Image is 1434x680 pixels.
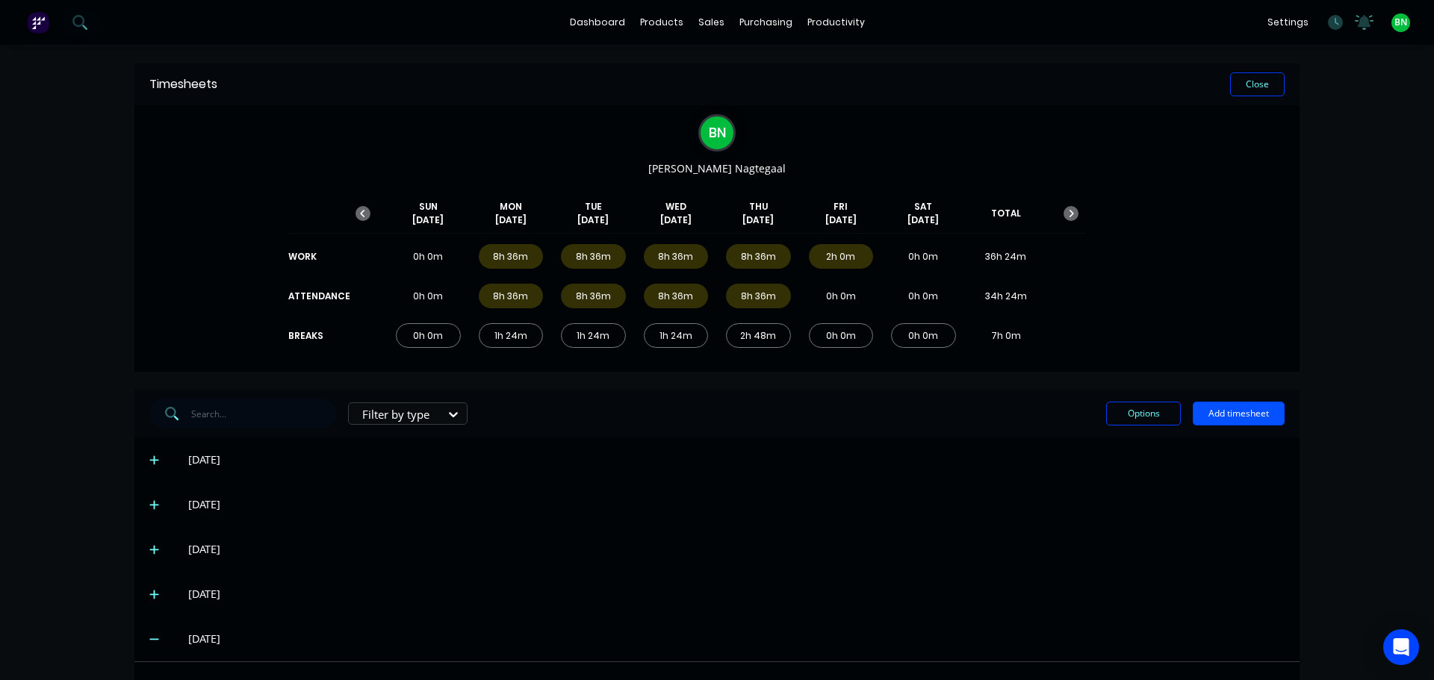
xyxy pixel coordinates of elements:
[809,244,874,269] div: 2h 0m
[1260,11,1316,34] div: settings
[561,284,626,308] div: 8h 36m
[834,200,848,213] span: FRI
[1106,402,1181,425] button: Options
[1230,72,1285,96] button: Close
[562,11,633,34] a: dashboard
[726,244,791,269] div: 8h 36m
[495,213,527,227] span: [DATE]
[991,207,1021,220] span: TOTAL
[742,213,774,227] span: [DATE]
[585,200,602,213] span: TUE
[412,213,444,227] span: [DATE]
[288,250,348,263] div: WORK
[907,213,939,227] span: [DATE]
[914,200,932,213] span: SAT
[188,631,1285,647] div: [DATE]
[288,329,348,343] div: BREAKS
[698,114,736,152] div: B N
[891,323,956,348] div: 0h 0m
[800,11,872,34] div: productivity
[396,284,461,308] div: 0h 0m
[419,200,438,213] span: SUN
[149,75,217,93] div: Timesheets
[479,323,544,348] div: 1h 24m
[188,496,1285,513] div: [DATE]
[577,213,609,227] span: [DATE]
[665,200,686,213] span: WED
[500,200,522,213] span: MON
[825,213,857,227] span: [DATE]
[633,11,691,34] div: products
[561,244,626,269] div: 8h 36m
[188,452,1285,468] div: [DATE]
[974,323,1039,348] div: 7h 0m
[1193,402,1285,425] button: Add timesheet
[891,244,956,269] div: 0h 0m
[644,284,709,308] div: 8h 36m
[288,290,348,303] div: ATTENDANCE
[891,284,956,308] div: 0h 0m
[396,323,461,348] div: 0h 0m
[809,284,874,308] div: 0h 0m
[726,323,791,348] div: 2h 48m
[749,200,768,213] span: THU
[191,399,337,428] input: Search...
[644,323,709,348] div: 1h 24m
[732,11,800,34] div: purchasing
[1394,16,1407,29] span: BN
[27,11,49,34] img: Factory
[726,284,791,308] div: 8h 36m
[479,244,544,269] div: 8h 36m
[809,323,874,348] div: 0h 0m
[974,244,1039,269] div: 36h 24m
[974,284,1039,308] div: 34h 24m
[188,541,1285,558] div: [DATE]
[479,284,544,308] div: 8h 36m
[648,160,786,176] span: [PERSON_NAME] Nagtegaal
[188,586,1285,602] div: [DATE]
[1383,629,1419,665] div: Open Intercom Messenger
[561,323,626,348] div: 1h 24m
[644,244,709,269] div: 8h 36m
[396,244,461,269] div: 0h 0m
[660,213,692,227] span: [DATE]
[691,11,732,34] div: sales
